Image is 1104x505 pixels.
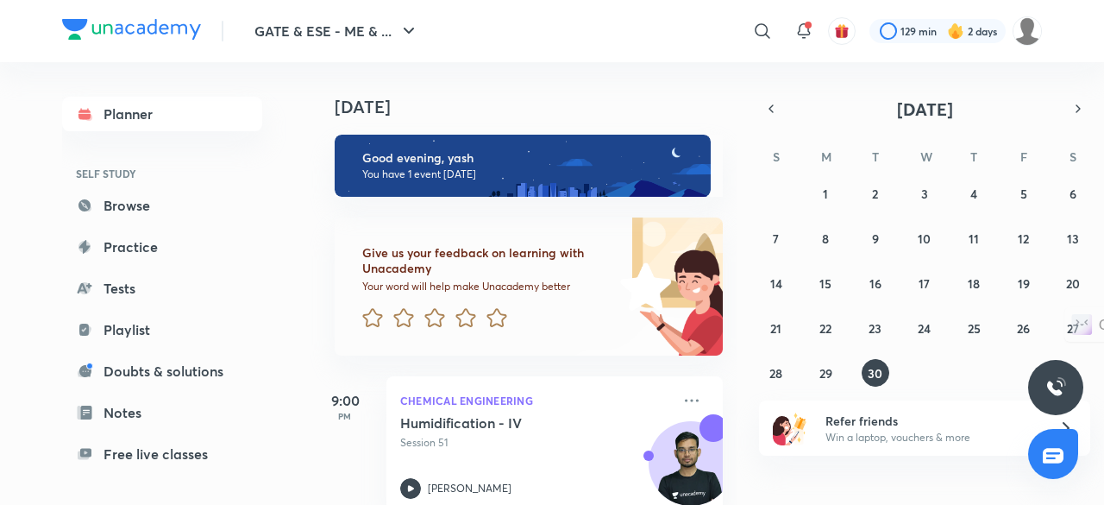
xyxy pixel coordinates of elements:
abbr: September 9, 2025 [872,230,879,247]
abbr: September 29, 2025 [819,365,832,382]
img: avatar [834,23,850,39]
abbr: September 26, 2025 [1017,320,1030,337]
abbr: September 4, 2025 [970,186,977,202]
button: September 14, 2025 [762,269,790,297]
abbr: Tuesday [872,148,879,165]
img: feedback_image [561,218,723,356]
img: streak [947,22,964,40]
img: referral [773,411,807,445]
abbr: September 3, 2025 [921,186,928,202]
abbr: Friday [1020,148,1027,165]
h6: SELF STUDY [62,159,262,188]
button: [DATE] [783,97,1066,121]
abbr: September 12, 2025 [1018,230,1029,247]
button: September 28, 2025 [762,359,790,387]
abbr: September 2, 2025 [872,186,878,202]
abbr: September 17, 2025 [919,275,930,292]
button: September 22, 2025 [812,314,839,342]
abbr: September 6, 2025 [1069,186,1076,202]
abbr: September 8, 2025 [822,230,829,247]
button: September 8, 2025 [812,224,839,252]
p: Session 51 [400,435,671,451]
abbr: Saturday [1069,148,1076,165]
h4: [DATE] [335,97,740,117]
button: September 7, 2025 [762,224,790,252]
abbr: Thursday [970,148,977,165]
abbr: September 7, 2025 [773,230,779,247]
button: September 23, 2025 [862,314,889,342]
img: ttu [1045,377,1066,398]
button: September 3, 2025 [911,180,938,207]
abbr: September 18, 2025 [968,275,980,292]
abbr: September 14, 2025 [770,275,782,292]
abbr: September 23, 2025 [869,320,881,337]
button: September 9, 2025 [862,224,889,252]
abbr: Sunday [773,148,780,165]
abbr: September 11, 2025 [969,230,979,247]
button: September 29, 2025 [812,359,839,387]
a: Tests [62,271,262,306]
abbr: September 30, 2025 [868,365,882,382]
button: September 11, 2025 [960,224,988,252]
abbr: September 21, 2025 [770,320,781,337]
abbr: September 15, 2025 [819,275,831,292]
a: Planner [62,97,262,131]
p: You have 1 event [DATE] [362,167,695,181]
abbr: September 28, 2025 [769,365,782,382]
button: September 25, 2025 [960,314,988,342]
button: September 18, 2025 [960,269,988,297]
p: Chemical Engineering [400,390,671,411]
button: September 5, 2025 [1010,180,1038,207]
button: GATE & ESE - ME & ... [244,14,430,48]
button: September 30, 2025 [862,359,889,387]
h5: Humidification - IV [400,414,615,432]
button: September 10, 2025 [911,224,938,252]
button: September 27, 2025 [1059,314,1087,342]
h5: 9:00 [310,390,379,411]
abbr: September 22, 2025 [819,320,831,337]
button: September 2, 2025 [862,180,889,207]
abbr: Monday [821,148,831,165]
abbr: September 1, 2025 [823,186,828,202]
h6: Give us your feedback on learning with Unacademy [362,245,614,276]
abbr: Wednesday [920,148,932,165]
button: September 19, 2025 [1010,269,1038,297]
button: September 1, 2025 [812,180,839,207]
a: Doubts & solutions [62,354,262,388]
h6: Good evening, yash [362,150,695,166]
a: Playlist [62,312,262,347]
p: Your word will help make Unacademy better [362,280,614,294]
button: September 16, 2025 [862,269,889,297]
button: September 4, 2025 [960,180,988,207]
abbr: September 19, 2025 [1018,275,1030,292]
abbr: September 10, 2025 [918,230,931,247]
abbr: September 25, 2025 [968,320,981,337]
h6: Refer friends [825,412,1038,430]
p: PM [310,411,379,421]
img: yash Singh [1013,16,1042,46]
img: evening [335,135,711,197]
button: September 21, 2025 [762,314,790,342]
a: Browse [62,188,262,223]
button: September 15, 2025 [812,269,839,297]
a: Practice [62,230,262,264]
button: September 26, 2025 [1010,314,1038,342]
button: September 6, 2025 [1059,180,1087,207]
button: September 24, 2025 [911,314,938,342]
span: [DATE] [897,98,953,121]
a: Notes [62,395,262,430]
p: Win a laptop, vouchers & more [825,430,1038,445]
button: avatar [828,17,856,45]
abbr: September 24, 2025 [918,320,931,337]
a: Free live classes [62,437,262,471]
abbr: September 5, 2025 [1020,186,1027,202]
img: Company Logo [62,19,201,40]
button: September 20, 2025 [1059,269,1087,297]
button: September 13, 2025 [1059,224,1087,252]
abbr: September 20, 2025 [1066,275,1080,292]
button: September 17, 2025 [911,269,938,297]
a: Company Logo [62,19,201,44]
abbr: September 16, 2025 [869,275,881,292]
abbr: September 13, 2025 [1067,230,1079,247]
p: [PERSON_NAME] [428,481,511,496]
